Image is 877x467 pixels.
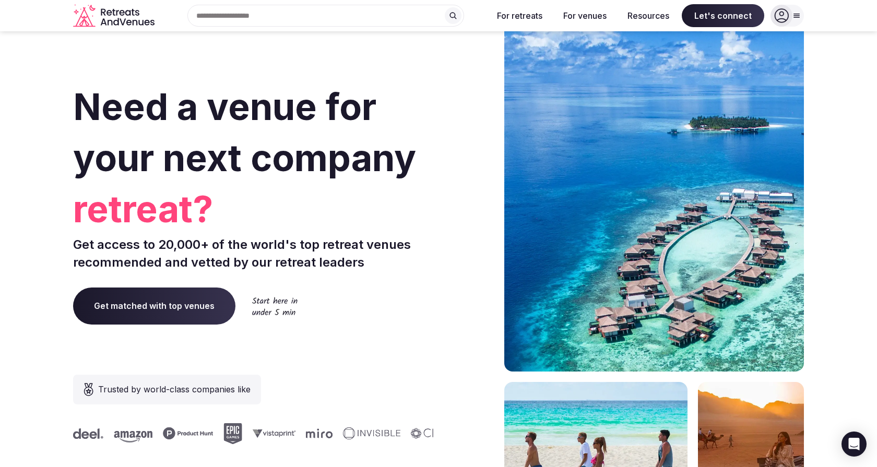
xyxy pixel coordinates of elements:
[426,428,457,439] svg: Deel company logo
[252,297,298,315] img: Start here in under 5 min
[73,236,434,271] p: Get access to 20,000+ of the world's top retreat venues recommended and vetted by our retreat lea...
[73,4,157,28] a: Visit the homepage
[220,429,263,438] svg: Vistaprint company logo
[73,288,235,324] a: Get matched with top venues
[73,184,434,235] span: retreat?
[73,85,416,180] span: Need a venue for your next company
[73,4,157,28] svg: Retreats and Venues company logo
[98,383,251,396] span: Trusted by world-class companies like
[489,4,551,27] button: For retreats
[555,4,615,27] button: For venues
[682,4,764,27] span: Let's connect
[273,428,300,438] svg: Miro company logo
[191,423,209,444] svg: Epic Games company logo
[310,427,368,440] svg: Invisible company logo
[842,432,867,457] div: Open Intercom Messenger
[619,4,678,27] button: Resources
